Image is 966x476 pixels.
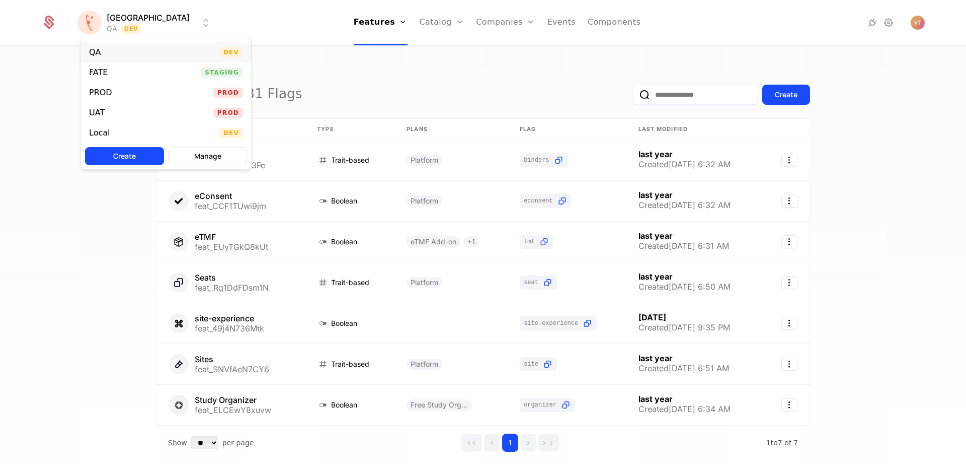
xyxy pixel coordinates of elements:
[781,154,797,167] button: Select action
[781,276,797,289] button: Select action
[85,147,164,165] button: Create
[89,109,105,117] div: UAT
[781,317,797,330] button: Select action
[89,129,110,137] div: Local
[89,69,108,77] div: FATE
[781,358,797,371] button: Select action
[781,398,797,412] button: Select action
[781,194,797,208] button: Select action
[89,89,112,97] div: PROD
[213,108,243,118] span: Prod
[80,38,252,170] div: Select environment
[219,128,243,138] span: Dev
[168,147,247,165] button: Manage
[89,48,101,56] div: QA
[201,67,243,78] span: Staging
[219,47,243,57] span: Dev
[213,88,243,98] span: Prod
[781,235,797,248] button: Select action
